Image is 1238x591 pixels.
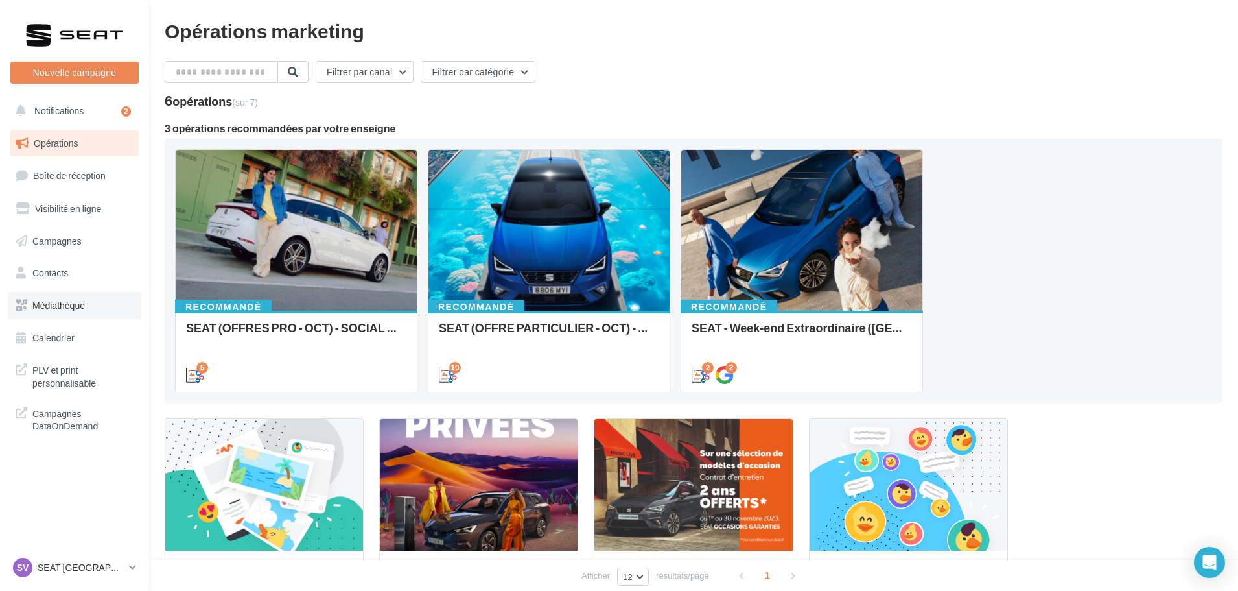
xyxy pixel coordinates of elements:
[439,321,659,347] div: SEAT (OFFRE PARTICULIER - OCT) - SOCIAL MEDIA
[581,570,610,582] span: Afficher
[421,61,535,83] button: Filtrer par catégorie
[32,300,85,311] span: Médiathèque
[757,565,778,586] span: 1
[33,170,106,181] span: Boîte de réception
[8,259,141,287] a: Contacts
[617,568,649,586] button: 12
[35,203,101,214] span: Visibilité en ligne
[10,555,139,580] a: SV SEAT [GEOGRAPHIC_DATA]
[8,195,141,223] a: Visibilité en ligne
[165,21,1222,40] div: Opérations marketing
[32,361,134,389] span: PLV et print personnalisable
[34,105,84,116] span: Notifications
[725,362,737,374] div: 2
[316,61,414,83] button: Filtrer par canal
[121,106,131,117] div: 2
[623,572,633,582] span: 12
[196,362,208,374] div: 5
[8,228,141,255] a: Campagnes
[10,62,139,84] button: Nouvelle campagne
[8,130,141,157] a: Opérations
[32,267,68,278] span: Contacts
[692,321,912,347] div: SEAT - Week-end Extraordinaire ([GEOGRAPHIC_DATA]) - OCTOBRE
[1194,547,1225,578] div: Open Intercom Messenger
[186,321,406,347] div: SEAT (OFFRES PRO - OCT) - SOCIAL MEDIA
[172,95,258,107] div: opérations
[32,332,75,343] span: Calendrier
[38,561,124,574] p: SEAT [GEOGRAPHIC_DATA]
[656,570,709,582] span: résultats/page
[8,400,141,438] a: Campagnes DataOnDemand
[165,123,1222,134] div: 3 opérations recommandées par votre enseigne
[232,97,258,108] span: (sur 7)
[702,362,714,374] div: 2
[165,93,258,108] div: 6
[681,300,777,314] div: Recommandé
[17,561,29,574] span: SV
[32,405,134,433] span: Campagnes DataOnDemand
[8,162,141,189] a: Boîte de réception
[8,356,141,394] a: PLV et print personnalisable
[175,300,272,314] div: Recommandé
[32,235,82,246] span: Campagnes
[8,324,141,352] a: Calendrier
[8,97,136,125] button: Notifications 2
[34,138,78,149] span: Opérations
[449,362,461,374] div: 10
[8,292,141,319] a: Médiathèque
[428,300,524,314] div: Recommandé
